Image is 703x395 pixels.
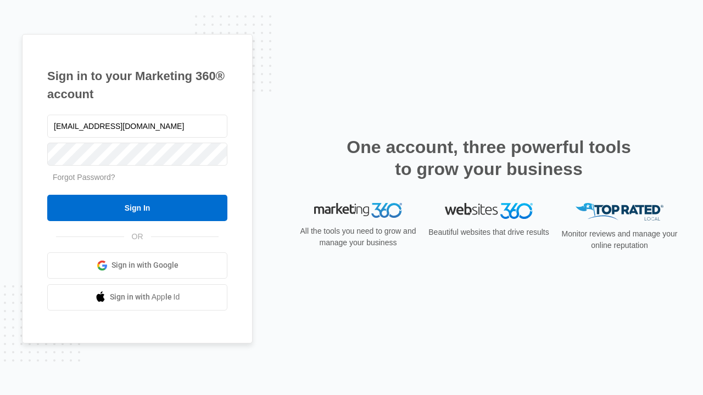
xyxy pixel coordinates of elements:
[111,259,178,271] span: Sign in with Google
[53,173,115,182] a: Forgot Password?
[47,115,227,138] input: Email
[297,225,420,249] p: All the tools you need to grow and manage your business
[576,203,663,221] img: Top Rated Local
[427,227,550,238] p: Beautiful websites that drive results
[47,284,227,311] a: Sign in with Apple Id
[314,203,402,218] img: Marketing 360
[47,67,227,103] h1: Sign in to your Marketing 360® account
[558,228,681,251] p: Monitor reviews and manage your online reputation
[47,252,227,279] a: Sign in with Google
[110,291,180,303] span: Sign in with Apple Id
[445,203,533,219] img: Websites 360
[343,136,634,180] h2: One account, three powerful tools to grow your business
[47,195,227,221] input: Sign In
[124,231,151,242] span: OR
